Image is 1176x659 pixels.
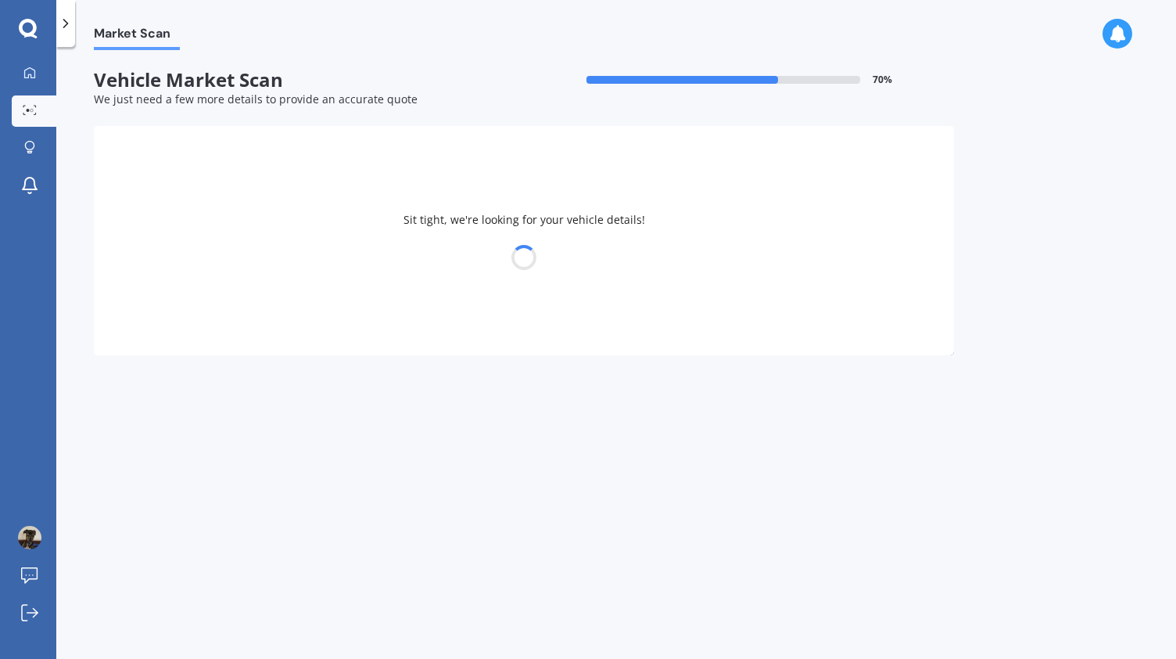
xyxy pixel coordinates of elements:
[18,526,41,549] img: ACg8ocLUgpyuUAqYJ3cY3itAgToWH04akOXbzdOEauo_6HRmm5nnOQM-=s96-c
[873,74,892,85] span: 70 %
[94,26,180,47] span: Market Scan
[94,69,524,92] span: Vehicle Market Scan
[94,92,418,106] span: We just need a few more details to provide an accurate quote
[94,126,954,355] div: Sit tight, we're looking for your vehicle details!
